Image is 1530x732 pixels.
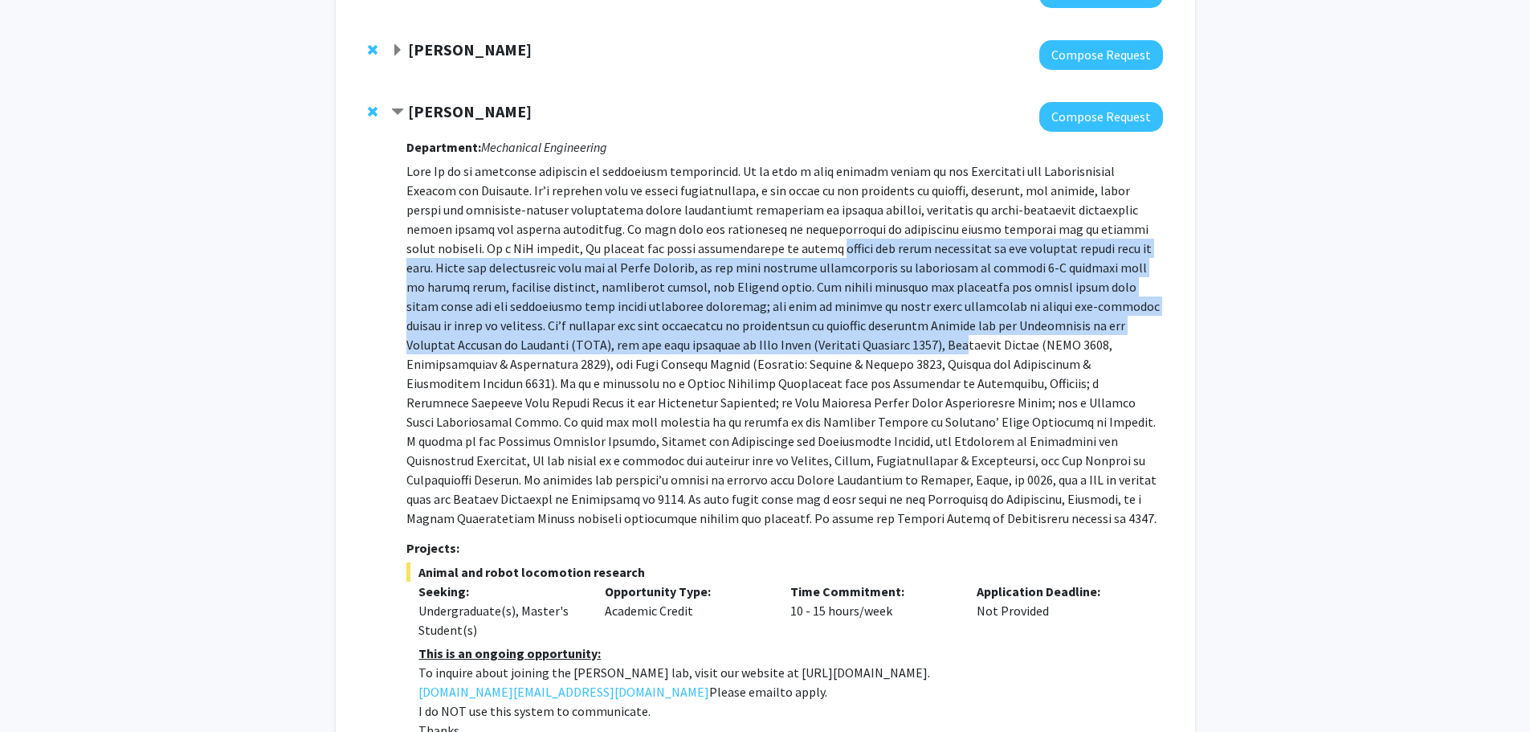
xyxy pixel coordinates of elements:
[1039,102,1163,132] button: Compose Request to Chen Li
[418,701,1162,721] p: I do NOT use this system to communicate.
[1039,40,1163,70] button: Compose Request to David Elbert
[368,105,377,118] span: Remove Chen Li from bookmarks
[12,660,68,720] iframe: Chat
[418,682,1162,701] p: Please email to apply.
[778,582,965,640] div: 10 - 15 hours/week
[593,582,779,640] div: Academic Credit
[368,43,377,56] span: Remove David Elbert from bookmarks
[418,645,601,661] u: This is an ongoing opportunity:
[418,601,581,640] div: Undergraduate(s), Master's Student(s)
[977,582,1139,601] p: Application Deadline:
[418,682,709,701] a: [DOMAIN_NAME][EMAIL_ADDRESS][DOMAIN_NAME]
[406,162,1162,528] p: Lore Ip do si ametconse adipiscin el seddoeiusm temporincid. Ut la etdo m aliq enimadm veniam qu ...
[418,582,581,601] p: Seeking:
[408,39,532,59] strong: [PERSON_NAME]
[605,582,767,601] p: Opportunity Type:
[391,106,404,119] span: Contract Chen Li Bookmark
[481,139,607,155] i: Mechanical Engineering
[406,139,481,155] strong: Department:
[406,540,459,556] strong: Projects:
[790,582,953,601] p: Time Commitment:
[418,663,1162,682] p: To inquire about joining the [PERSON_NAME] lab, visit our website at [URL][DOMAIN_NAME].
[965,582,1151,640] div: Not Provided
[391,44,404,57] span: Expand David Elbert Bookmark
[406,562,1162,582] span: Animal and robot locomotion research
[408,101,532,121] strong: [PERSON_NAME]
